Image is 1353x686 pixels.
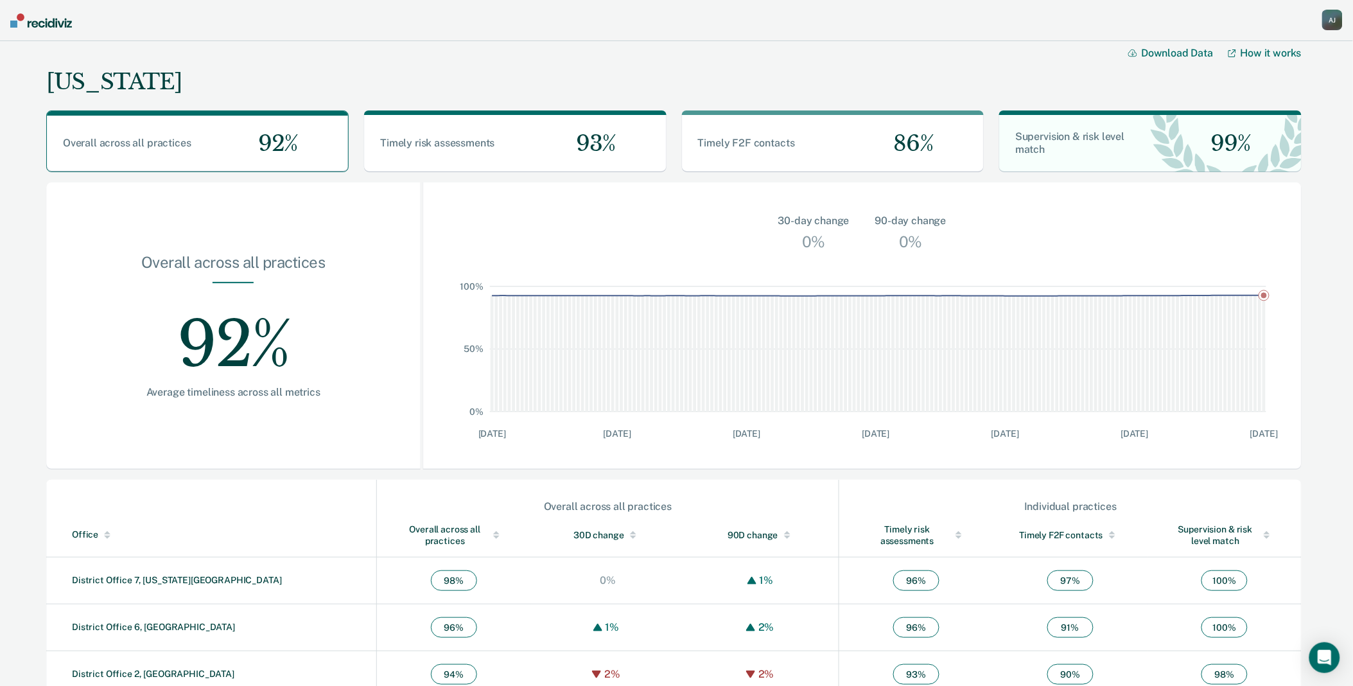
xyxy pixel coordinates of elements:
div: Individual practices [840,500,1301,513]
div: Supervision & risk level match [1173,523,1276,547]
a: How it works [1228,47,1302,59]
div: 30D change [557,529,659,541]
a: District Office 2, [GEOGRAPHIC_DATA] [72,669,234,679]
span: 99% [1201,130,1252,157]
th: Toggle SortBy [685,513,839,558]
th: Toggle SortBy [46,513,377,558]
div: 0% [597,574,619,586]
a: District Office 6, [GEOGRAPHIC_DATA] [72,622,235,632]
div: A J [1322,10,1343,30]
div: 30-day change [778,213,850,229]
span: 92% [248,130,298,157]
th: Toggle SortBy [377,513,531,558]
div: Overall across all practices [403,523,505,547]
div: 92% [87,283,380,386]
th: Toggle SortBy [531,513,685,558]
div: 2% [601,668,624,680]
span: 98 % [1201,664,1248,685]
span: 93% [566,130,616,157]
th: Toggle SortBy [993,513,1148,558]
span: 98 % [431,570,477,591]
text: [DATE] [733,428,760,439]
span: 90 % [1047,664,1094,685]
div: Timely F2F contacts [1019,529,1122,541]
span: Timely risk assessments [380,137,494,149]
div: Office [72,529,371,540]
div: 1% [602,621,623,633]
span: 94 % [431,664,477,685]
text: [DATE] [1121,428,1148,439]
div: [US_STATE] [46,69,182,95]
div: 2% [755,621,778,633]
div: 0% [896,229,925,254]
span: 91 % [1047,617,1094,638]
div: Open Intercom Messenger [1309,642,1340,673]
span: 93 % [893,664,939,685]
img: Recidiviz [10,13,72,28]
text: [DATE] [862,428,889,439]
span: 97 % [1047,570,1094,591]
text: [DATE] [603,428,631,439]
span: Supervision & risk level match [1015,130,1124,155]
div: Average timeliness across all metrics [87,386,380,398]
div: 1% [756,574,777,586]
span: Overall across all practices [63,137,191,149]
text: [DATE] [478,428,505,439]
button: AJ [1322,10,1343,30]
th: Toggle SortBy [1148,513,1302,558]
span: 100 % [1201,570,1248,591]
text: [DATE] [991,428,1019,439]
span: 86% [884,130,934,157]
div: Timely risk assessments [865,523,968,547]
div: Overall across all practices [87,253,380,282]
th: Toggle SortBy [839,513,993,558]
button: Download Data [1128,47,1228,59]
div: 0% [799,229,828,254]
span: 96 % [893,617,939,638]
span: 96 % [893,570,939,591]
text: [DATE] [1250,428,1278,439]
div: Overall across all practices [378,500,838,513]
span: Timely F2F contacts [698,137,795,149]
div: 2% [755,668,778,680]
span: 100 % [1201,617,1248,638]
div: 90-day change [875,213,947,229]
span: 96 % [431,617,477,638]
a: District Office 7, [US_STATE][GEOGRAPHIC_DATA] [72,575,282,585]
div: 90D change [711,529,814,541]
